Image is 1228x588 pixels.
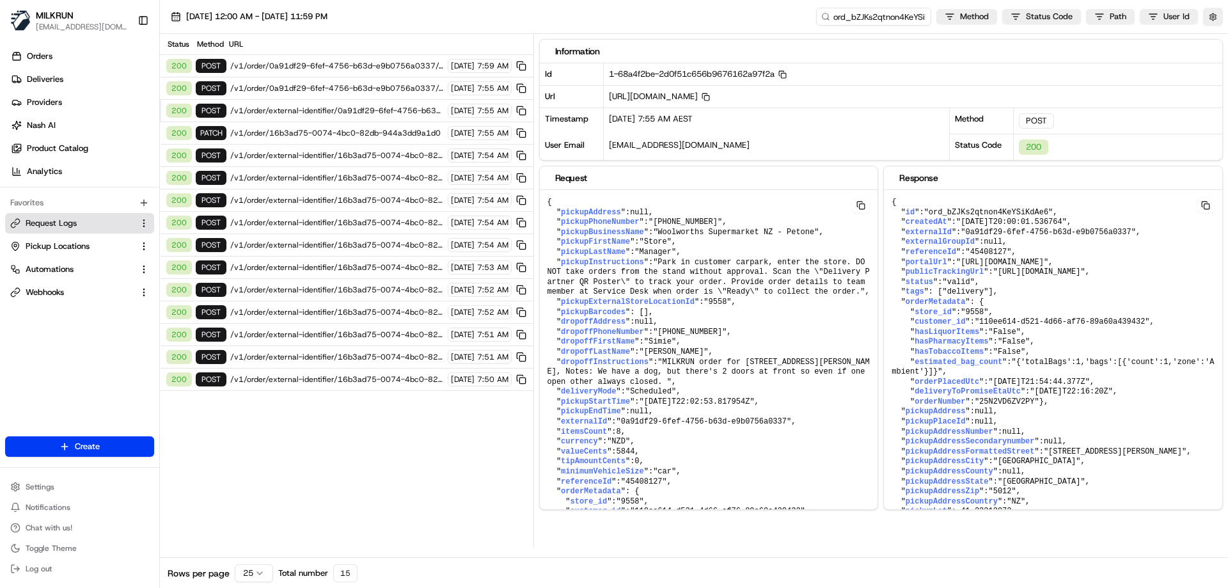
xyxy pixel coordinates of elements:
[617,427,621,436] span: 8
[975,407,993,416] span: null
[626,387,676,396] span: "Scheduled"
[609,68,787,79] span: 1-68a4f2be-2d0f51c656b9676162a97f2a
[915,387,1021,396] span: deliveryToPromiseEtaUtc
[924,208,1053,217] span: "ord_bZJKs2qtnon4KeYSiKdAe6"
[561,218,639,226] span: pickupPhoneNumber
[165,8,333,26] button: [DATE] 12:00 AM - [DATE] 11:59 PM
[10,10,31,31] img: MILKRUN
[166,350,192,364] div: 200
[230,374,444,385] span: /v1/order/external-identifier/16b3ad75-0074-4bc0-82db-944a3dd9a1d0
[477,83,508,93] span: 7:55 AM
[899,171,1207,184] div: Response
[1026,11,1073,22] span: Status Code
[58,135,176,145] div: We're available if you need us!
[230,83,444,93] span: /v1/order/0a91df29-6fef-4756-b63d-e9b0756a0337/autodispatch
[106,233,111,243] span: •
[915,337,988,346] span: hasPharmacyItems
[230,330,444,340] span: /v1/order/external-identifier/16b3ad75-0074-4bc0-82db-944a3dd9a1d0
[906,208,915,217] span: id
[168,567,230,580] span: Rows per page
[617,447,635,456] span: 5844
[230,285,444,295] span: /v1/order/external-identifier/16b3ad75-0074-4bc0-82db-944a3dd9a1d0
[984,237,1002,246] span: null
[26,218,77,229] span: Request Logs
[617,417,792,426] span: "0a91df29-6fef-4756-b63d-e9b0756a0337"
[166,126,192,140] div: 200
[477,307,508,317] span: 7:52 AM
[40,233,104,243] span: [PERSON_NAME]
[906,267,984,276] span: publicTrackingUrl
[230,128,444,138] span: /v1/order/16b3ad75-0074-4bc0-82db-944a3dd9a1d0
[451,352,475,362] span: [DATE]
[477,262,508,273] span: 7:53 AM
[5,259,154,280] button: Automations
[906,457,984,466] span: pickupAddressCity
[956,507,1011,516] span: -41.22313072
[960,11,989,22] span: Method
[540,85,604,107] div: Url
[915,317,965,326] span: customer_id
[477,285,508,295] span: 7:52 AM
[108,287,118,298] div: 💻
[75,441,100,452] span: Create
[547,258,870,297] span: "Park in customer carpark, enter the store. DO NOT take orders from the stand without approval. S...
[36,9,74,22] button: MILKRUN
[5,92,159,113] a: Providers
[196,238,226,252] div: POST
[906,477,989,486] span: pickupAddressState
[113,233,139,243] span: [DATE]
[1002,467,1021,476] span: null
[13,166,82,177] div: Past conversations
[5,498,154,516] button: Notifications
[906,287,924,296] span: tags
[906,447,1035,456] span: pickupAddressFormattedStreet
[230,262,444,273] span: /v1/order/external-identifier/16b3ad75-0074-4bc0-82db-944a3dd9a1d0
[975,317,1150,326] span: "110ee614-d521-4d66-af76-89a60a439432"
[653,467,676,476] span: "car"
[477,173,508,183] span: 7:54 AM
[906,278,933,287] span: status
[196,193,226,207] div: POST
[561,258,644,267] span: pickupInstructions
[477,374,508,385] span: 7:50 AM
[1140,9,1198,24] button: User Id
[196,148,226,163] div: POST
[561,337,634,346] span: dropoffFirstName
[230,61,444,71] span: /v1/order/0a91df29-6fef-4756-b63d-e9b0756a0337/events
[561,477,611,486] span: referenceId
[166,305,192,319] div: 200
[555,171,863,184] div: Request
[10,241,134,252] a: Pickup Locations
[906,417,966,426] span: pickupPlaceId
[13,221,33,241] img: Balvinder Singh Punie
[571,497,608,506] span: store_id
[477,218,508,228] span: 7:54 AM
[1019,139,1048,155] div: 200
[640,347,709,356] span: "[PERSON_NAME]"
[1007,497,1025,506] span: "NZ"
[127,317,155,327] span: Pylon
[36,22,127,32] span: [EMAIL_ADDRESS][DOMAIN_NAME]
[5,115,159,136] a: Nash AI
[166,372,192,386] div: 200
[906,298,966,306] span: orderMetadata
[644,337,676,346] span: "Simie"
[816,8,931,26] input: Type to search
[10,287,134,298] a: Webhooks
[5,436,154,457] button: Create
[26,287,64,298] span: Webhooks
[961,308,988,317] span: "9558"
[451,128,475,138] span: [DATE]
[27,51,52,62] span: Orders
[217,126,233,141] button: Start new chat
[5,69,159,90] a: Deliveries
[477,61,508,71] span: 7:59 AM
[975,417,993,426] span: null
[906,258,947,267] span: portalUrl
[13,13,38,38] img: Nash
[621,477,667,486] span: "45408127"
[196,260,226,274] div: POST
[451,374,475,385] span: [DATE]
[196,216,226,230] div: POST
[5,193,154,213] div: Favorites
